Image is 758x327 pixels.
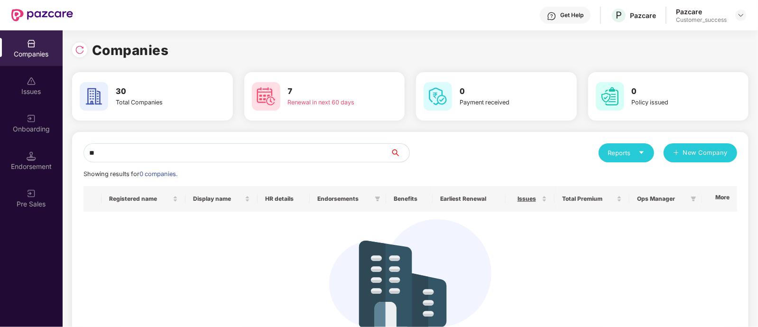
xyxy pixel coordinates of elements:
span: Total Premium [562,195,615,203]
span: Ops Manager [637,195,687,203]
span: filter [375,196,380,202]
img: svg+xml;base64,PHN2ZyBpZD0iSGVscC0zMngzMiIgeG1sbnM9Imh0dHA6Ly93d3cudzMub3JnLzIwMDAvc3ZnIiB3aWR0aD... [547,11,556,21]
img: svg+xml;base64,PHN2ZyBpZD0iQ29tcGFuaWVzIiB4bWxucz0iaHR0cDovL3d3dy53My5vcmcvMjAwMC9zdmciIHdpZHRoPS... [27,39,36,48]
th: Registered name [102,186,185,212]
div: Payment received [460,98,541,107]
img: svg+xml;base64,PHN2ZyB4bWxucz0iaHR0cDovL3d3dy53My5vcmcvMjAwMC9zdmciIHdpZHRoPSI2MCIgaGVpZ2h0PSI2MC... [424,82,452,111]
div: Policy issued [632,98,713,107]
img: svg+xml;base64,PHN2ZyB4bWxucz0iaHR0cDovL3d3dy53My5vcmcvMjAwMC9zdmciIHdpZHRoPSI2MCIgaGVpZ2h0PSI2MC... [80,82,108,111]
th: Display name [185,186,258,212]
img: svg+xml;base64,PHN2ZyBpZD0iUmVsb2FkLTMyeDMyIiB4bWxucz0iaHR0cDovL3d3dy53My5vcmcvMjAwMC9zdmciIHdpZH... [75,45,84,55]
th: Total Premium [555,186,629,212]
span: Issues [513,195,540,203]
span: filter [691,196,696,202]
img: svg+xml;base64,PHN2ZyB3aWR0aD0iMjAiIGhlaWdodD0iMjAiIHZpZXdCb3g9IjAgMCAyMCAyMCIgZmlsbD0ibm9uZSIgeG... [27,189,36,198]
img: New Pazcare Logo [11,9,73,21]
span: Display name [193,195,243,203]
img: svg+xml;base64,PHN2ZyB3aWR0aD0iMTQuNSIgaGVpZ2h0PSIxNC41IiB2aWV3Qm94PSIwIDAgMTYgMTYiIGZpbGw9Im5vbm... [27,151,36,161]
span: Endorsements [317,195,371,203]
button: plusNew Company [664,143,737,162]
span: Registered name [109,195,171,203]
th: HR details [258,186,310,212]
div: Pazcare [630,11,656,20]
div: Total Companies [116,98,197,107]
h3: 30 [116,85,197,98]
span: Showing results for [83,170,177,178]
span: plus [673,149,679,157]
div: Get Help [560,11,583,19]
img: svg+xml;base64,PHN2ZyB4bWxucz0iaHR0cDovL3d3dy53My5vcmcvMjAwMC9zdmciIHdpZHRoPSI2MCIgaGVpZ2h0PSI2MC... [596,82,624,111]
button: search [390,143,410,162]
h1: Companies [92,40,169,61]
div: Renewal in next 60 days [288,98,370,107]
img: svg+xml;base64,PHN2ZyBpZD0iSXNzdWVzX2Rpc2FibGVkIiB4bWxucz0iaHR0cDovL3d3dy53My5vcmcvMjAwMC9zdmciIH... [27,76,36,86]
th: Earliest Renewal [433,186,506,212]
th: Issues [506,186,555,212]
th: More [702,186,737,212]
h3: 0 [460,85,541,98]
span: New Company [683,148,728,158]
span: 0 companies. [139,170,177,178]
div: Pazcare [676,7,727,16]
img: svg+xml;base64,PHN2ZyB4bWxucz0iaHR0cDovL3d3dy53My5vcmcvMjAwMC9zdmciIHdpZHRoPSI2MCIgaGVpZ2h0PSI2MC... [252,82,280,111]
th: Benefits [386,186,433,212]
div: Customer_success [676,16,727,24]
span: filter [689,193,698,205]
img: svg+xml;base64,PHN2ZyB3aWR0aD0iMjAiIGhlaWdodD0iMjAiIHZpZXdCb3g9IjAgMCAyMCAyMCIgZmlsbD0ibm9uZSIgeG... [27,114,36,123]
h3: 7 [288,85,370,98]
div: Reports [608,148,645,158]
h3: 0 [632,85,713,98]
span: search [390,149,409,157]
span: P [616,9,622,21]
img: svg+xml;base64,PHN2ZyBpZD0iRHJvcGRvd24tMzJ4MzIiIHhtbG5zPSJodHRwOi8vd3d3LnczLm9yZy8yMDAwL3N2ZyIgd2... [737,11,745,19]
span: filter [373,193,382,205]
span: caret-down [638,149,645,156]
